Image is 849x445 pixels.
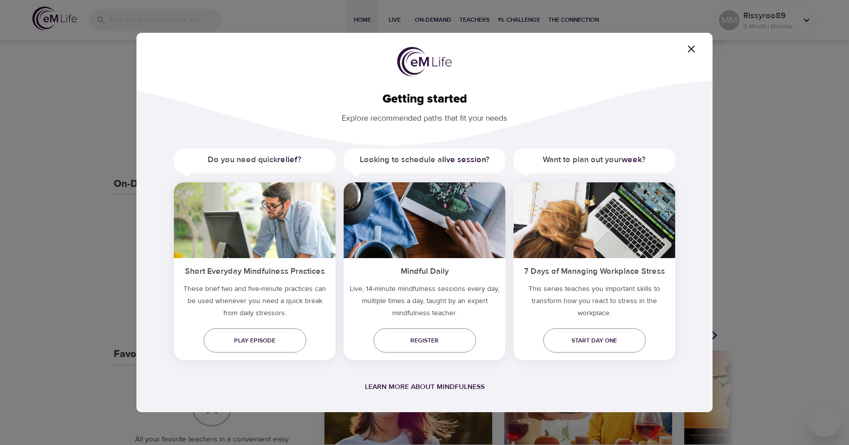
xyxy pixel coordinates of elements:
h5: Looking to schedule a ? [344,149,505,171]
a: relief [277,155,298,165]
img: ims [344,182,505,258]
p: Live, 14-minute mindfulness sessions every day, multiple times a day, taught by an expert mindful... [344,283,505,323]
img: logo [397,47,452,76]
h2: Getting started [153,92,696,107]
a: live session [442,155,486,165]
span: Start day one [551,335,638,346]
a: Play episode [204,328,306,353]
a: week [622,155,642,165]
span: Register [382,335,468,346]
a: Learn more about mindfulness [365,382,485,391]
h5: These brief two and five-minute practices can be used whenever you need a quick break from daily ... [174,283,336,323]
h5: Want to plan out your ? [513,149,675,171]
a: Register [373,328,476,353]
p: This series teaches you important skills to transform how you react to stress in the workplace. [513,283,675,323]
a: Start day one [543,328,646,353]
img: ims [174,182,336,258]
h5: Mindful Daily [344,258,505,283]
img: ims [513,182,675,258]
p: Explore recommended paths that fit your needs [153,107,696,124]
h5: 7 Days of Managing Workplace Stress [513,258,675,283]
h5: Do you need quick ? [174,149,336,171]
h5: Short Everyday Mindfulness Practices [174,258,336,283]
span: Play episode [212,335,298,346]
